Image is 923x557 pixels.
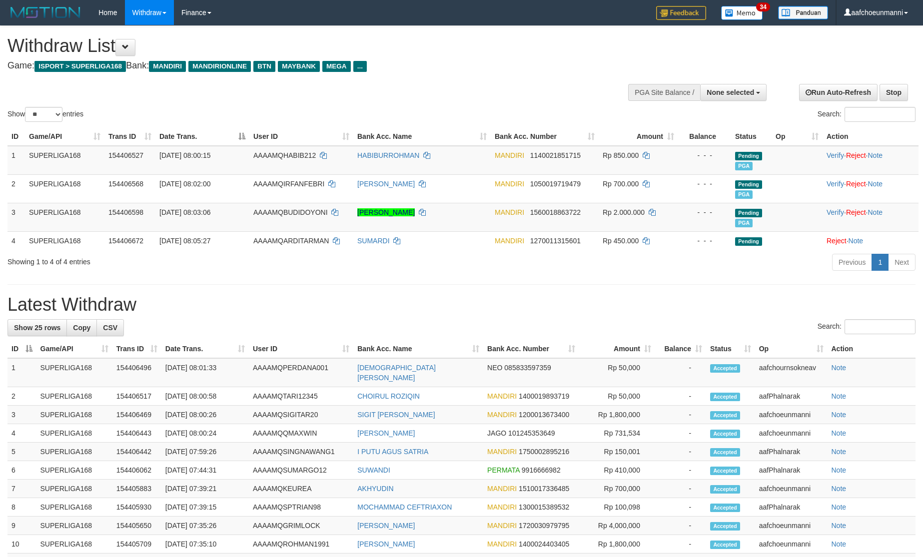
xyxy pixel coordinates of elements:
[823,146,919,175] td: · ·
[161,443,249,461] td: [DATE] 07:59:26
[656,6,706,20] img: Feedback.jpg
[832,411,847,419] a: Note
[103,324,117,332] span: CSV
[357,411,435,419] a: SIGIT [PERSON_NAME]
[112,498,161,517] td: 154405930
[36,358,112,387] td: SUPERLIGA168
[868,208,883,216] a: Note
[161,535,249,554] td: [DATE] 07:35:10
[755,424,828,443] td: aafchoeunmanni
[832,540,847,548] a: Note
[249,443,353,461] td: AAAAMQSINGNAWANG1
[832,485,847,493] a: Note
[603,180,639,188] span: Rp 700.000
[846,151,866,159] a: Reject
[161,517,249,535] td: [DATE] 07:35:26
[112,424,161,443] td: 154406443
[710,411,740,420] span: Accepted
[25,146,104,175] td: SUPERLIGA168
[66,319,97,336] a: Copy
[487,485,517,493] span: MANDIRI
[249,387,353,406] td: AAAAMQTARI12345
[530,208,581,216] span: Copy 1560018863722 to clipboard
[530,180,581,188] span: Copy 1050019719479 to clipboard
[7,107,83,122] label: Show entries
[655,480,706,498] td: -
[491,127,599,146] th: Bank Acc. Number: activate to sort column ascending
[159,151,210,159] span: [DATE] 08:00:15
[7,61,605,71] h4: Game: Bank:
[755,340,828,358] th: Op: activate to sort column ascending
[832,466,847,474] a: Note
[149,61,186,72] span: MANDIRI
[112,406,161,424] td: 154406469
[682,207,727,217] div: - - -
[104,127,155,146] th: Trans ID: activate to sort column ascending
[755,406,828,424] td: aafchoeunmanni
[188,61,251,72] span: MANDIRIONLINE
[159,237,210,245] span: [DATE] 08:05:27
[357,540,415,548] a: [PERSON_NAME]
[357,364,436,382] a: [DEMOGRAPHIC_DATA][PERSON_NAME]
[487,429,506,437] span: JAGO
[7,253,377,267] div: Showing 1 to 4 of 4 entries
[249,406,353,424] td: AAAAMQSIGITAR20
[249,498,353,517] td: AAAAMQSPTRIAN98
[357,448,428,456] a: I PUTU AGUS SATRIA
[880,84,908,101] a: Stop
[845,107,916,122] input: Search:
[7,231,25,250] td: 4
[799,84,878,101] a: Run Auto-Refresh
[112,517,161,535] td: 154405650
[253,151,316,159] span: AAAAMQHABIB212
[655,387,706,406] td: -
[678,127,731,146] th: Balance
[36,340,112,358] th: Game/API: activate to sort column ascending
[7,319,67,336] a: Show 25 rows
[487,466,520,474] span: PERMATA
[249,480,353,498] td: AAAAMQKEUREA
[249,461,353,480] td: AAAAMQSUMARGO12
[579,535,655,554] td: Rp 1,800,000
[7,535,36,554] td: 10
[495,237,524,245] span: MANDIRI
[700,84,767,101] button: None selected
[357,237,390,245] a: SUMARDI
[159,180,210,188] span: [DATE] 08:02:00
[487,392,517,400] span: MANDIRI
[357,392,420,400] a: CHOIRUL ROZIQIN
[495,208,524,216] span: MANDIRI
[36,443,112,461] td: SUPERLIGA168
[832,448,847,456] a: Note
[710,364,740,373] span: Accepted
[579,461,655,480] td: Rp 410,000
[253,208,328,216] span: AAAAMQBUDIDOYONI
[7,5,83,20] img: MOTION_logo.png
[249,358,353,387] td: AAAAMQPERDANA001
[508,429,555,437] span: Copy 101245353649 to clipboard
[655,461,706,480] td: -
[353,340,483,358] th: Bank Acc. Name: activate to sort column ascending
[357,522,415,530] a: [PERSON_NAME]
[357,503,452,511] a: MOCHAMMAD CEFTRIAXON
[846,208,866,216] a: Reject
[7,387,36,406] td: 2
[112,535,161,554] td: 154405709
[487,540,517,548] span: MANDIRI
[735,162,753,170] span: Marked by aafchoeunmanni
[682,179,727,189] div: - - -
[710,541,740,549] span: Accepted
[7,358,36,387] td: 1
[823,231,919,250] td: ·
[161,498,249,517] td: [DATE] 07:39:15
[112,358,161,387] td: 154406496
[249,517,353,535] td: AAAAMQGRIMLOCK
[832,503,847,511] a: Note
[7,443,36,461] td: 5
[7,424,36,443] td: 4
[755,358,828,387] td: aafchournsokneav
[353,61,367,72] span: ...
[530,151,581,159] span: Copy 1140021851715 to clipboard
[7,295,916,315] h1: Latest Withdraw
[579,424,655,443] td: Rp 731,534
